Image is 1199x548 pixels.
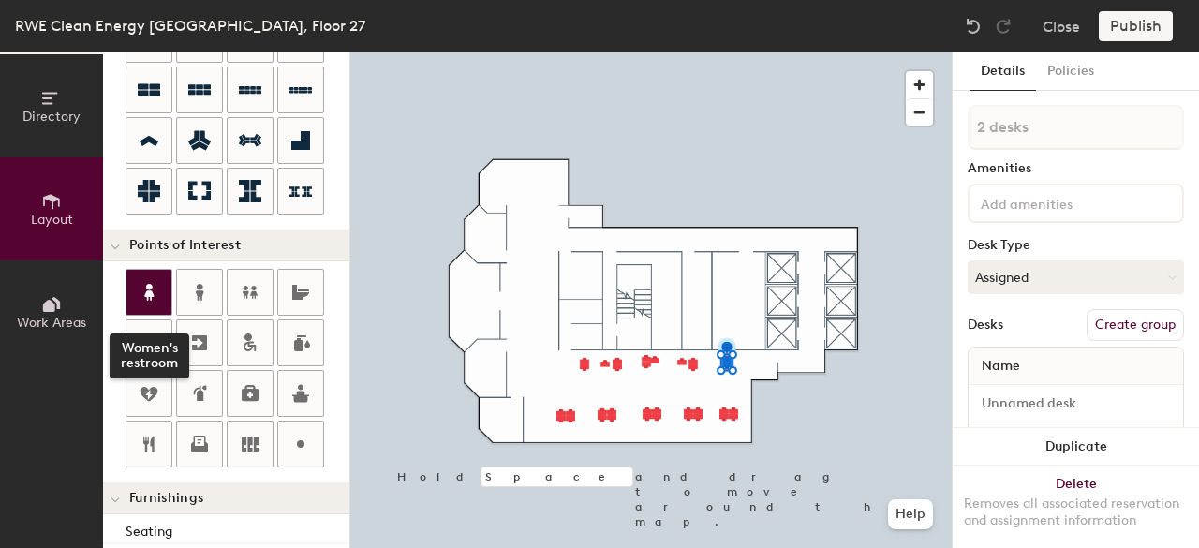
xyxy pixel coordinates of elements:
[888,499,933,529] button: Help
[972,391,1179,417] input: Unnamed desk
[968,318,1003,333] div: Desks
[17,315,86,331] span: Work Areas
[22,109,81,125] span: Directory
[129,238,241,253] span: Points of Interest
[1087,309,1184,341] button: Create group
[970,52,1036,91] button: Details
[129,491,203,506] span: Furnishings
[977,191,1146,214] input: Add amenities
[1036,52,1105,91] button: Policies
[968,260,1184,294] button: Assigned
[968,238,1184,253] div: Desk Type
[1043,11,1080,41] button: Close
[972,349,1029,383] span: Name
[994,17,1013,36] img: Redo
[968,161,1184,176] div: Amenities
[15,14,365,37] div: RWE Clean Energy [GEOGRAPHIC_DATA], Floor 27
[126,269,172,316] button: Women's restroom
[964,17,983,36] img: Undo
[953,428,1199,466] button: Duplicate
[126,522,349,542] div: Seating
[31,212,73,228] span: Layout
[953,466,1199,548] button: DeleteRemoves all associated reservation and assignment information
[964,496,1188,529] div: Removes all associated reservation and assignment information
